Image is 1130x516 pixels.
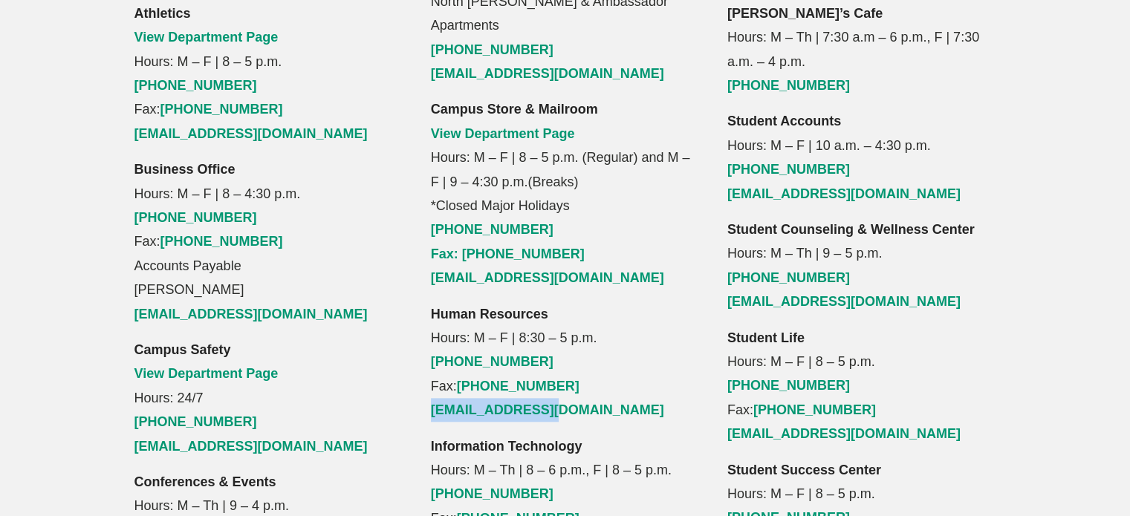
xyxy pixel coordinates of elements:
[134,342,231,357] strong: Campus Safety
[431,402,664,417] a: [EMAIL_ADDRESS][DOMAIN_NAME]
[727,378,850,393] a: [PHONE_NUMBER]
[134,366,279,381] a: View Department Page
[727,270,850,285] a: [PHONE_NUMBER]
[134,157,403,326] p: Hours: M – F | 8 – 4:30 p.m. Fax: Accounts Payable [PERSON_NAME]
[431,42,553,57] a: [PHONE_NUMBER]
[727,162,850,177] a: [PHONE_NUMBER]
[134,162,236,177] strong: Business Office
[160,102,283,117] a: [PHONE_NUMBER]
[431,66,664,81] a: [EMAIL_ADDRESS][DOMAIN_NAME]
[431,246,585,261] a: Fax: [PHONE_NUMBER]
[431,97,700,290] p: Hours: M – F | 8 – 5 p.m. (Regular) and M – F | 9 – 4:30 p.m.(Breaks) *Closed Major Holidays
[727,6,883,21] strong: [PERSON_NAME]’s Cafe
[727,426,961,441] a: [EMAIL_ADDRESS][DOMAIN_NAME]
[134,30,279,45] a: View Department Page
[431,354,553,369] a: [PHONE_NUMBER]
[134,6,191,21] strong: Athletics
[134,338,403,458] p: Hours: 24/7
[727,222,975,237] strong: Student Counseling & Wellness Center
[134,474,276,489] strong: Conferences & Events
[727,218,996,314] p: Hours: M – Th | 9 – 5 p.m.
[134,126,368,141] a: [EMAIL_ADDRESS][DOMAIN_NAME]
[431,126,575,141] a: View Department Page
[134,210,257,225] a: [PHONE_NUMBER]
[727,78,850,93] a: [PHONE_NUMBER]
[431,439,582,454] strong: Information Technology
[134,78,257,93] a: [PHONE_NUMBER]
[431,486,553,501] a: [PHONE_NUMBER]
[134,307,368,321] a: [EMAIL_ADDRESS][DOMAIN_NAME]
[134,439,368,454] a: [EMAIL_ADDRESS][DOMAIN_NAME]
[727,109,996,206] p: Hours: M – F | 10 a.m. – 4:30 p.m.
[431,270,664,285] a: [EMAIL_ADDRESS][DOMAIN_NAME]
[134,414,257,429] a: [PHONE_NUMBER]
[727,1,996,98] p: Hours: M – Th | 7:30 a.m – 6 p.m., F | 7:30 a.m. – 4 p.m.
[753,402,876,417] a: [PHONE_NUMBER]
[727,294,961,309] a: [EMAIL_ADDRESS][DOMAIN_NAME]
[727,186,961,201] a: [EMAIL_ADDRESS][DOMAIN_NAME]
[727,326,996,446] p: Hours: M – F | 8 – 5 p.m. Fax:
[431,102,598,117] strong: Campus Store & Mailroom
[160,234,283,249] a: [PHONE_NUMBER]
[431,222,553,237] a: [PHONE_NUMBER]
[457,379,579,393] a: [PHONE_NUMBER]
[134,1,403,146] p: Hours: M – F | 8 – 5 p.m. Fax:
[727,463,881,477] strong: Student Success Center
[727,114,841,128] strong: Student Accounts
[431,307,548,321] strong: Human Resources
[431,302,700,422] p: Hours: M – F | 8:30 – 5 p.m. Fax:
[727,330,805,345] strong: Student Life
